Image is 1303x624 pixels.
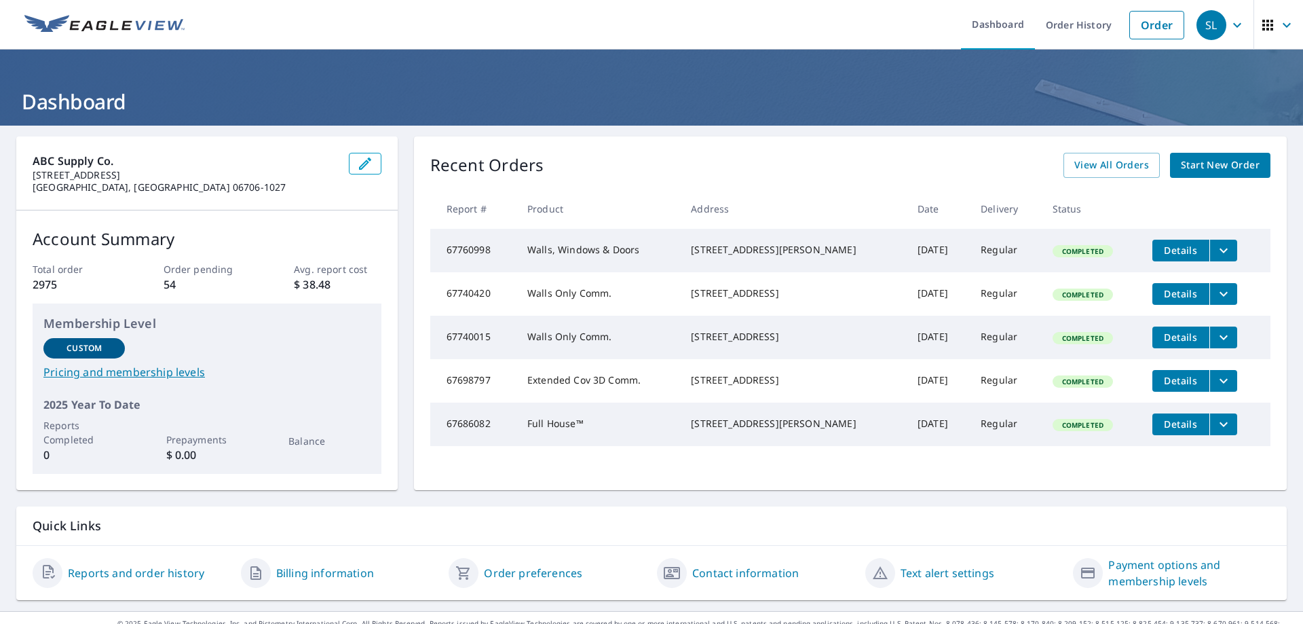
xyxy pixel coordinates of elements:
[1160,418,1201,430] span: Details
[1209,283,1237,305] button: filesDropdownBtn-67740420
[33,227,381,251] p: Account Summary
[484,565,582,581] a: Order preferences
[33,181,338,194] p: [GEOGRAPHIC_DATA], [GEOGRAPHIC_DATA] 06706-1027
[430,153,544,178] p: Recent Orders
[1054,377,1112,386] span: Completed
[68,565,204,581] a: Reports and order history
[691,287,896,300] div: [STREET_ADDRESS]
[1196,10,1226,40] div: SL
[1209,240,1237,261] button: filesDropdownBtn-67760998
[166,433,248,447] p: Prepayments
[970,316,1042,359] td: Regular
[1129,11,1184,39] a: Order
[516,359,680,403] td: Extended Cov 3D Comm.
[1170,153,1270,178] a: Start New Order
[1054,333,1112,343] span: Completed
[1054,290,1112,299] span: Completed
[516,229,680,272] td: Walls, Windows & Doors
[516,189,680,229] th: Product
[33,169,338,181] p: [STREET_ADDRESS]
[164,276,250,293] p: 54
[907,359,970,403] td: [DATE]
[1042,189,1141,229] th: Status
[430,403,516,446] td: 67686082
[1160,287,1201,300] span: Details
[1063,153,1160,178] a: View All Orders
[691,417,896,430] div: [STREET_ADDRESS][PERSON_NAME]
[1152,240,1209,261] button: detailsBtn-67760998
[1152,283,1209,305] button: detailsBtn-67740420
[516,272,680,316] td: Walls Only Comm.
[1074,157,1149,174] span: View All Orders
[43,364,371,380] a: Pricing and membership levels
[33,262,119,276] p: Total order
[24,15,185,35] img: EV Logo
[907,229,970,272] td: [DATE]
[1054,420,1112,430] span: Completed
[1209,370,1237,392] button: filesDropdownBtn-67698797
[1160,331,1201,344] span: Details
[276,565,374,581] a: Billing information
[901,565,994,581] a: Text alert settings
[33,153,338,169] p: ABC Supply Co.
[33,517,1270,534] p: Quick Links
[430,189,516,229] th: Report #
[970,272,1042,316] td: Regular
[430,229,516,272] td: 67760998
[691,243,896,257] div: [STREET_ADDRESS][PERSON_NAME]
[907,316,970,359] td: [DATE]
[33,276,119,293] p: 2975
[294,262,381,276] p: Avg. report cost
[43,397,371,413] p: 2025 Year To Date
[692,565,799,581] a: Contact information
[516,403,680,446] td: Full House™
[1181,157,1260,174] span: Start New Order
[288,434,370,448] p: Balance
[430,272,516,316] td: 67740420
[1209,327,1237,348] button: filesDropdownBtn-67740015
[430,316,516,359] td: 67740015
[294,276,381,293] p: $ 38.48
[43,314,371,333] p: Membership Level
[680,189,907,229] th: Address
[907,272,970,316] td: [DATE]
[1152,327,1209,348] button: detailsBtn-67740015
[691,373,896,387] div: [STREET_ADDRESS]
[43,447,125,463] p: 0
[1160,244,1201,257] span: Details
[907,403,970,446] td: [DATE]
[970,403,1042,446] td: Regular
[907,189,970,229] th: Date
[164,262,250,276] p: Order pending
[67,342,102,354] p: Custom
[1054,246,1112,256] span: Completed
[430,359,516,403] td: 67698797
[16,88,1287,115] h1: Dashboard
[516,316,680,359] td: Walls Only Comm.
[1209,414,1237,435] button: filesDropdownBtn-67686082
[166,447,248,463] p: $ 0.00
[691,330,896,344] div: [STREET_ADDRESS]
[1108,557,1270,589] a: Payment options and membership levels
[1160,374,1201,387] span: Details
[1152,370,1209,392] button: detailsBtn-67698797
[1152,414,1209,435] button: detailsBtn-67686082
[970,189,1042,229] th: Delivery
[970,229,1042,272] td: Regular
[43,418,125,447] p: Reports Completed
[970,359,1042,403] td: Regular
